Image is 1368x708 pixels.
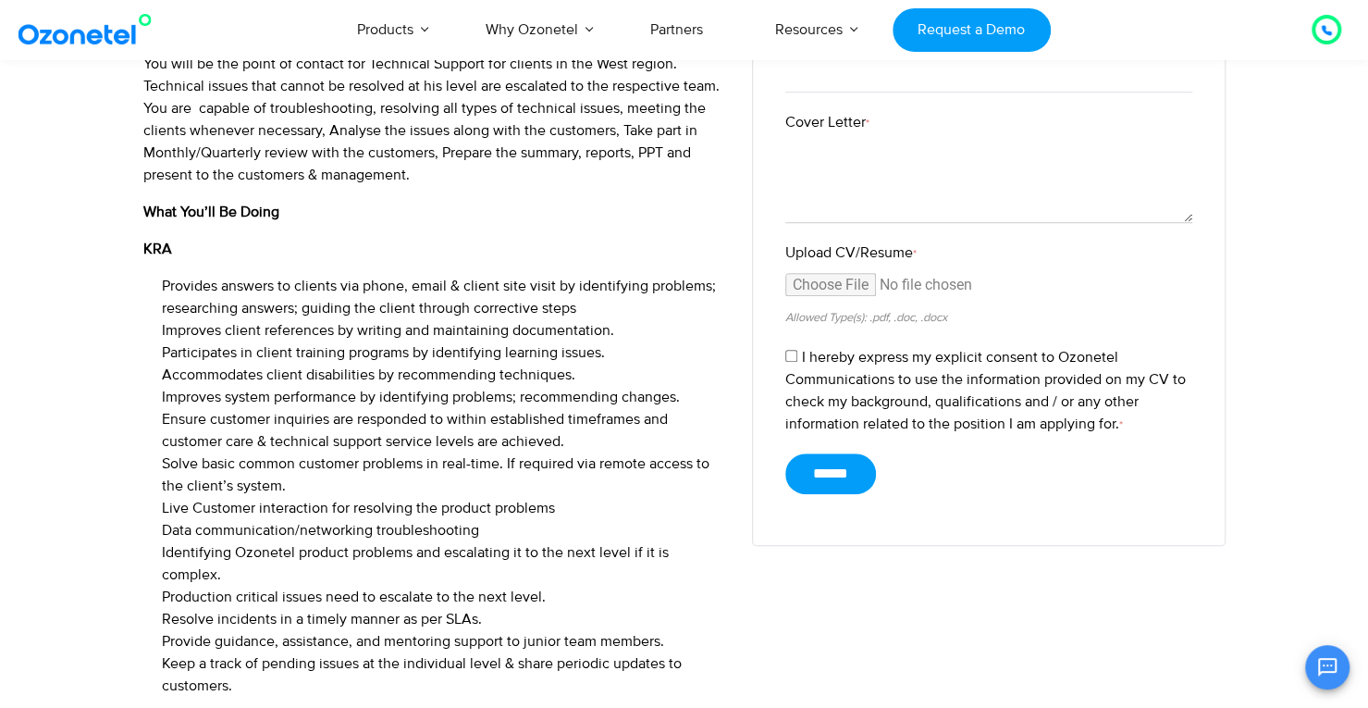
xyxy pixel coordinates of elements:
[162,366,575,384] span: Accommodates client disabilities by recommending techniques.
[162,277,716,317] span: Provides answers to clients via phone, email & client site visit by identifying problems; researc...
[785,348,1186,433] label: I hereby express my explicit consent to Ozonetel Communications to use the information provided o...
[162,410,668,451] span: Ensure customer inquiries are responded to within established timeframes and customer care & tech...
[162,632,664,651] span: Provide guidance, assistance, and mentoring support to junior team members.
[162,521,479,540] span: Data communication/networking troubleshooting
[785,111,1192,133] label: Cover Letter
[162,343,605,362] span: Participates in client training programs by identifying learning issues.
[143,240,172,258] b: KRA
[162,610,482,628] span: Resolve incidents in a timely manner as per SLAs.
[143,203,279,221] b: What You’ll Be Doing
[162,499,555,517] span: Live Customer interaction for resolving the product problems
[162,654,682,695] span: Keep a track of pending issues at the individual level & share periodic updates to customers.
[162,388,680,406] span: Improves system performance by identifying problems; recommending changes.
[893,8,1051,52] a: Request a Demo
[162,321,614,340] span: Improves client references by writing and maintaining documentation.
[162,543,669,584] span: Identifying Ozonetel product problems and escalating it to the next level if it is complex.
[162,588,546,606] span: Production critical issues need to escalate to the next level.
[785,310,947,325] small: Allowed Type(s): .pdf, .doc, .docx
[162,454,709,495] span: Solve basic common customer problems in real-time. If required via remote access to the client’s ...
[785,242,1192,264] label: Upload CV/Resume
[1305,645,1350,689] button: Open chat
